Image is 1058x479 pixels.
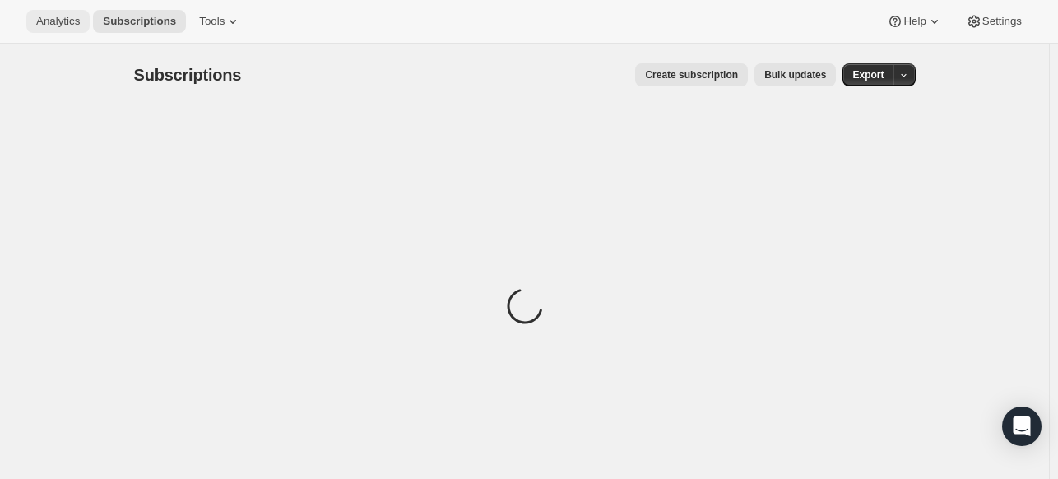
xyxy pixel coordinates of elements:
span: Analytics [36,15,80,28]
button: Export [842,63,893,86]
button: Subscriptions [93,10,186,33]
button: Create subscription [635,63,748,86]
button: Settings [956,10,1032,33]
button: Bulk updates [754,63,836,86]
button: Analytics [26,10,90,33]
span: Tools [199,15,225,28]
span: Create subscription [645,68,738,81]
span: Settings [982,15,1022,28]
span: Bulk updates [764,68,826,81]
span: Subscriptions [103,15,176,28]
span: Subscriptions [134,66,242,84]
button: Tools [189,10,251,33]
span: Export [852,68,884,81]
div: Open Intercom Messenger [1002,407,1042,446]
span: Help [903,15,926,28]
button: Help [877,10,952,33]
